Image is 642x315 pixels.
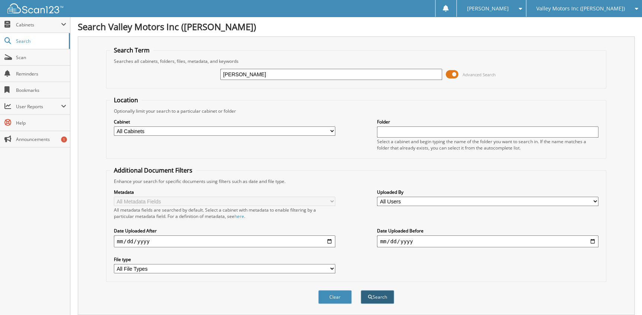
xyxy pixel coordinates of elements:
span: User Reports [16,103,61,110]
button: Search [361,290,394,304]
h1: Search Valley Motors Inc ([PERSON_NAME]) [78,20,635,33]
span: Search [16,38,65,44]
label: Date Uploaded Before [377,228,598,234]
button: Clear [318,290,352,304]
label: Cabinet [114,119,335,125]
div: Searches all cabinets, folders, files, metadata, and keywords [110,58,602,64]
legend: Search Term [110,46,153,54]
label: Date Uploaded After [114,228,335,234]
div: Select a cabinet and begin typing the name of the folder you want to search in. If the name match... [377,138,598,151]
label: Uploaded By [377,189,598,195]
input: end [377,235,598,247]
span: Scan [16,54,66,61]
span: Bookmarks [16,87,66,93]
span: Valley Motors Inc ([PERSON_NAME]) [536,6,625,11]
span: Announcements [16,136,66,142]
label: Metadata [114,189,335,195]
span: Advanced Search [463,72,496,77]
div: Enhance your search for specific documents using filters such as date and file type. [110,178,602,184]
span: Help [16,120,66,126]
label: Folder [377,119,598,125]
legend: Additional Document Filters [110,166,196,174]
img: scan123-logo-white.svg [7,3,63,13]
div: 1 [61,136,67,142]
legend: Location [110,96,142,104]
div: All metadata fields are searched by default. Select a cabinet with metadata to enable filtering b... [114,207,335,219]
div: Optionally limit your search to a particular cabinet or folder [110,108,602,114]
span: Reminders [16,71,66,77]
a: here [234,213,244,219]
span: [PERSON_NAME] [467,6,508,11]
input: start [114,235,335,247]
label: File type [114,256,335,263]
span: Cabinets [16,22,61,28]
